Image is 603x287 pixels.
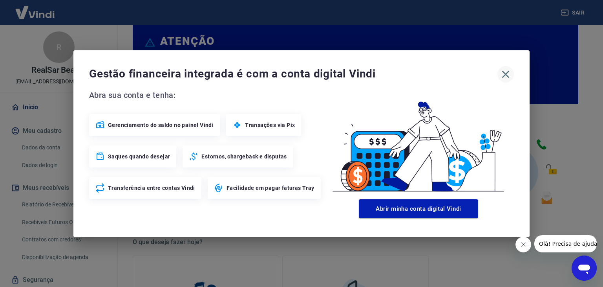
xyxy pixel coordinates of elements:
[572,256,597,281] iframe: Botão para abrir a janela de mensagens
[534,235,597,252] iframe: Mensagem da empresa
[201,153,287,160] span: Estornos, chargeback e disputas
[89,66,497,82] span: Gestão financeira integrada é com a conta digital Vindi
[359,199,478,218] button: Abrir minha conta digital Vindi
[323,89,514,196] img: Good Billing
[515,237,531,252] iframe: Fechar mensagem
[245,121,295,129] span: Transações via Pix
[108,184,195,192] span: Transferência entre contas Vindi
[108,121,214,129] span: Gerenciamento do saldo no painel Vindi
[5,6,66,12] span: Olá! Precisa de ajuda?
[89,89,323,101] span: Abra sua conta e tenha:
[227,184,314,192] span: Facilidade em pagar faturas Tray
[108,153,170,160] span: Saques quando desejar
